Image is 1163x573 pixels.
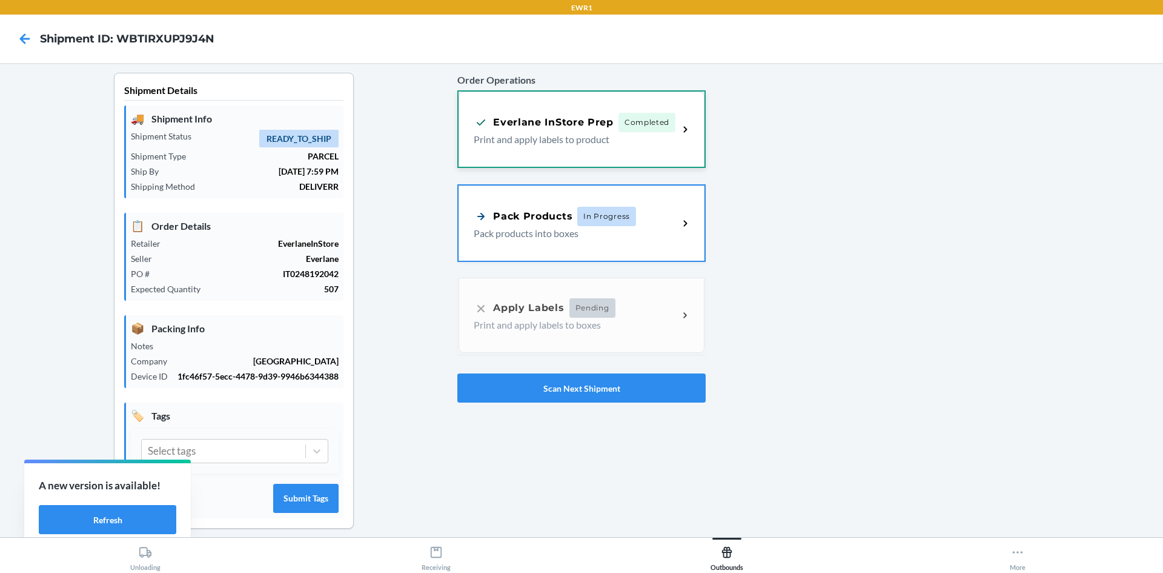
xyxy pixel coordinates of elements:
p: Company [131,355,177,367]
span: Completed [618,113,675,132]
p: Shipment Details [124,83,343,101]
p: 507 [210,283,339,295]
span: In Progress [577,207,636,226]
p: Seller [131,252,162,265]
p: DELIVERR [205,180,339,193]
p: Everlane [162,252,339,265]
p: Shipment Status [131,130,201,142]
p: Expected Quantity [131,283,210,295]
div: Unloading [130,541,161,571]
p: Shipment Type [131,150,196,163]
span: READY_TO_SHIP [259,130,339,147]
div: Everlane InStore Prep [474,115,614,130]
span: 🚚 [131,110,144,127]
span: 🏷️ [131,407,144,424]
p: Packing Info [131,320,339,337]
div: Outbounds [711,541,743,571]
div: More [1010,541,1025,571]
p: EWR1 [571,2,592,13]
p: IT0248192042 [159,267,339,280]
button: Receiving [291,538,581,571]
p: Print and apply labels to product [474,132,669,147]
div: Select tags [148,443,196,459]
p: PO # [131,267,159,280]
p: Pack products into boxes [474,226,669,241]
div: Pack Products [474,209,572,224]
h4: Shipment ID: WBTIRXUPJ9J4N [40,31,214,47]
p: [GEOGRAPHIC_DATA] [177,355,339,367]
p: [DATE] 7:59 PM [168,165,339,178]
p: Shipping Method [131,180,205,193]
a: Pack ProductsIn ProgressPack products into boxes [457,184,706,262]
div: Receiving [422,541,451,571]
span: 📦 [131,320,144,337]
span: 📋 [131,218,144,234]
p: Order Details [131,218,339,234]
p: Ship By [131,165,168,178]
p: Device ID [131,370,177,383]
button: Submit Tags [273,484,339,513]
button: Refresh [39,505,176,534]
p: PARCEL [196,150,339,163]
a: Everlane InStore PrepCompletedPrint and apply labels to product [457,90,706,168]
p: Shipment Info [131,110,339,127]
button: More [872,538,1163,571]
button: Outbounds [581,538,872,571]
p: Notes [131,340,163,352]
p: 1fc46f57-5ecc-4478-9d39-9946b6344388 [177,370,339,383]
button: Scan Next Shipment [457,374,706,403]
p: Order Operations [457,73,706,87]
p: Tags [131,407,339,424]
p: A new version is available! [39,478,176,494]
p: Retailer [131,237,170,250]
p: EverlaneInStore [170,237,339,250]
